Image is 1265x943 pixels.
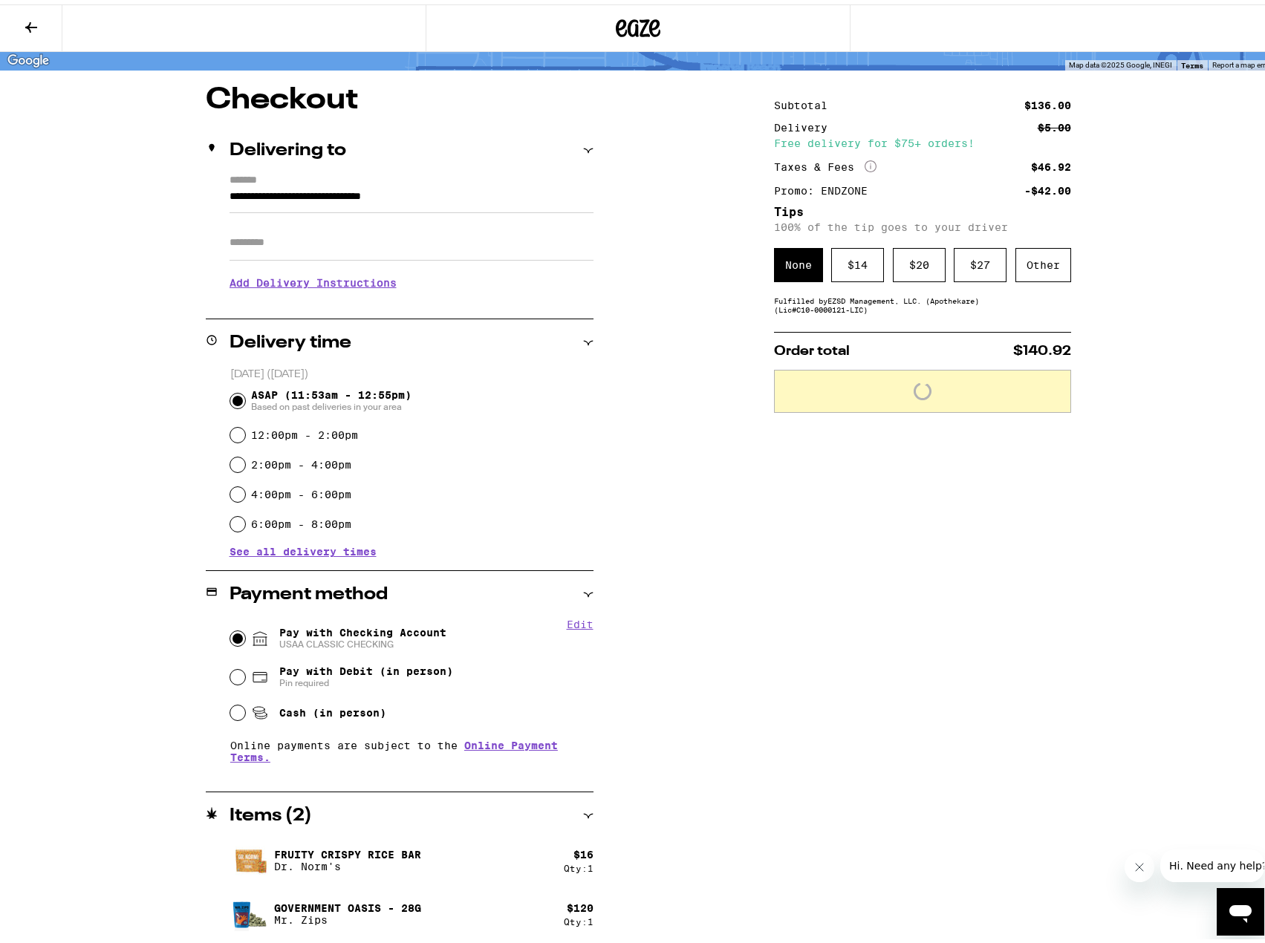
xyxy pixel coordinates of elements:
[564,859,594,869] div: Qty: 1
[230,330,351,347] h2: Delivery time
[567,614,594,626] button: Edit
[251,484,351,496] label: 4:00pm - 6:00pm
[9,10,107,22] span: Hi. Need any help?
[4,47,53,66] a: Open this area in Google Maps (opens a new window)
[1024,181,1071,192] div: -$42.00
[251,397,412,408] span: Based on past deliveries in your area
[774,96,838,106] div: Subtotal
[1181,56,1203,65] a: Terms
[274,910,421,921] p: Mr. Zips
[230,735,594,759] p: Online payments are subject to the
[573,844,594,856] div: $ 16
[274,856,421,868] p: Dr. Norm's
[279,634,446,646] span: USAA CLASSIC CHECKING
[774,217,1071,229] p: 100% of the tip goes to your driver
[230,803,312,820] h2: Items ( 2 )
[274,898,421,910] p: Government Oasis - 28g
[230,581,388,599] h2: Payment method
[1031,157,1071,168] div: $46.92
[230,261,594,296] h3: Add Delivery Instructions
[279,673,453,685] span: Pin required
[251,514,351,526] label: 6:00pm - 8:00pm
[230,893,271,927] img: Government Oasis - 28g
[567,898,594,910] div: $ 120
[893,244,946,278] div: $ 20
[774,118,838,128] div: Delivery
[1069,56,1172,65] span: Map data ©2025 Google, INEGI
[230,835,271,877] img: Fruity Crispy Rice Bar
[1024,96,1071,106] div: $136.00
[1217,884,1264,931] iframe: Button to launch messaging window
[774,244,823,278] div: None
[1125,848,1154,878] iframe: Close message
[230,296,594,307] p: We'll contact you at [PHONE_NUMBER] when we arrive
[774,156,877,169] div: Taxes & Fees
[564,913,594,922] div: Qty: 1
[230,542,377,552] button: See all delivery times
[774,340,850,353] span: Order total
[1038,118,1071,128] div: $5.00
[251,454,351,466] label: 2:00pm - 4:00pm
[230,735,558,759] a: Online Payment Terms.
[831,244,884,278] div: $ 14
[774,181,878,192] div: Promo: ENDZONE
[4,47,53,66] img: Google
[274,844,421,856] p: Fruity Crispy Rice Bar
[1160,845,1264,878] iframe: Message from company
[774,134,1071,144] div: Free delivery for $75+ orders!
[251,385,412,408] span: ASAP (11:53am - 12:55pm)
[230,137,346,155] h2: Delivering to
[774,292,1071,310] div: Fulfilled by EZSD Management, LLC. (Apothekare) (Lic# C10-0000121-LIC )
[954,244,1007,278] div: $ 27
[1013,340,1071,353] span: $140.92
[206,81,594,111] h1: Checkout
[279,702,386,714] span: Cash (in person)
[230,363,594,377] p: [DATE] ([DATE])
[251,425,358,437] label: 12:00pm - 2:00pm
[279,622,446,646] span: Pay with Checking Account
[1015,244,1071,278] div: Other
[774,202,1071,214] h5: Tips
[279,661,453,673] span: Pay with Debit (in person)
